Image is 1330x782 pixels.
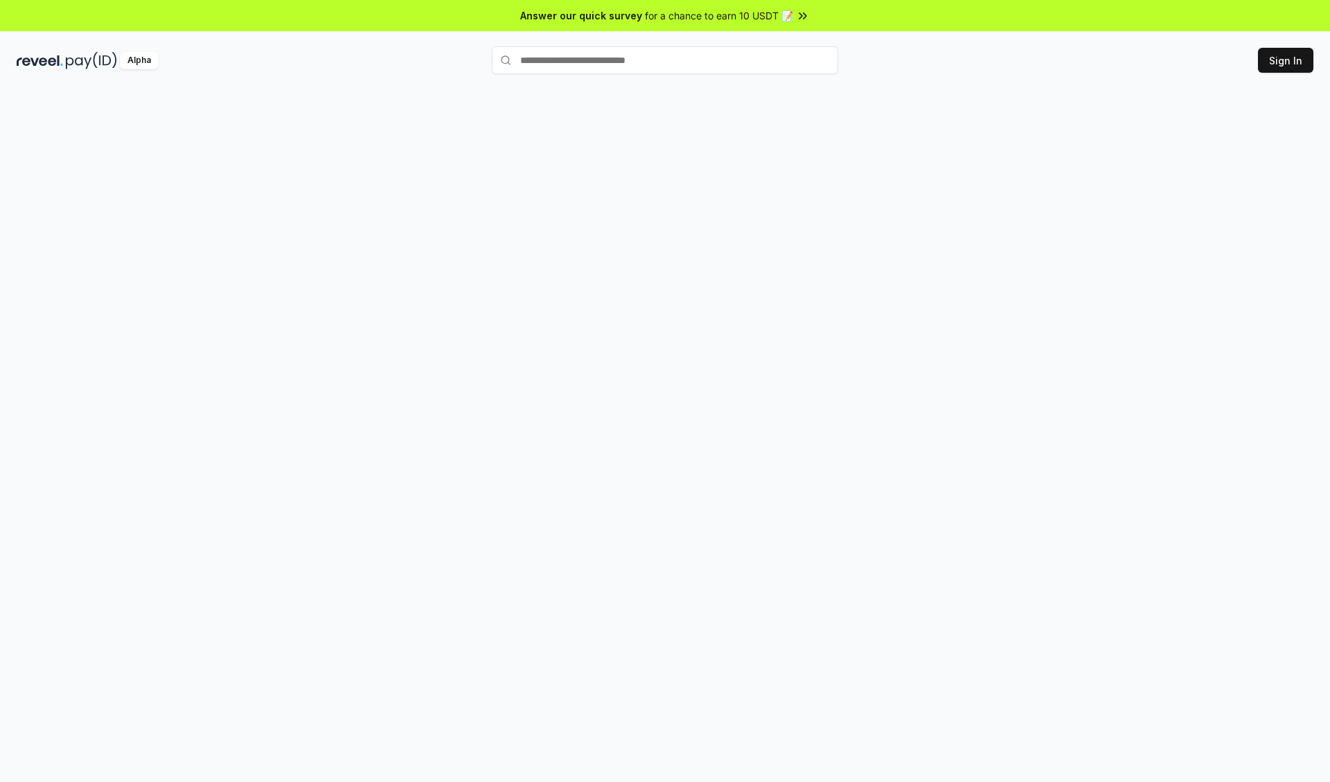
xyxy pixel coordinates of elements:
img: reveel_dark [17,52,63,69]
span: for a chance to earn 10 USDT 📝 [645,8,793,23]
button: Sign In [1258,48,1313,73]
img: pay_id [66,52,117,69]
div: Alpha [120,52,159,69]
span: Answer our quick survey [520,8,642,23]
